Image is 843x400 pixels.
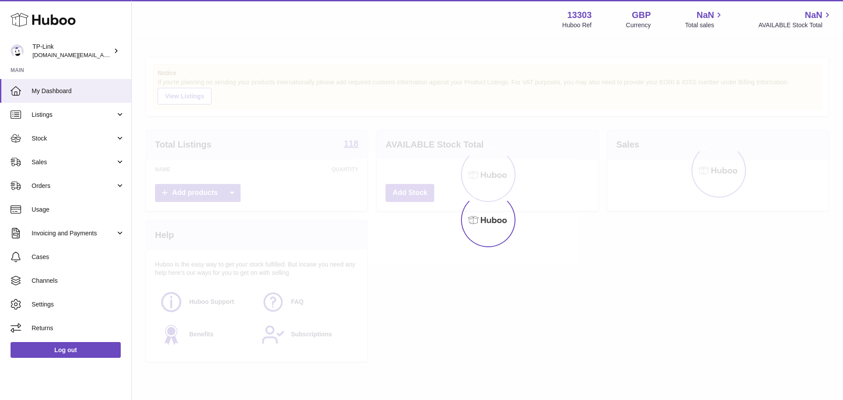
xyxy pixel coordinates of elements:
span: Usage [32,205,125,214]
img: purchase.uk@tp-link.com [11,44,24,58]
span: NaN [805,9,822,21]
span: Orders [32,182,115,190]
span: Cases [32,253,125,261]
span: AVAILABLE Stock Total [758,21,832,29]
span: Sales [32,158,115,166]
span: Listings [32,111,115,119]
span: Total sales [685,21,724,29]
span: Stock [32,134,115,143]
strong: 13303 [567,9,592,21]
div: Huboo Ref [562,21,592,29]
div: Currency [626,21,651,29]
span: Invoicing and Payments [32,229,115,238]
span: Returns [32,324,125,332]
div: TP-Link [32,43,112,59]
span: NaN [696,9,714,21]
span: Channels [32,277,125,285]
a: NaN AVAILABLE Stock Total [758,9,832,29]
a: Log out [11,342,121,358]
span: Settings [32,300,125,309]
span: My Dashboard [32,87,125,95]
span: [DOMAIN_NAME][EMAIL_ADDRESS][DOMAIN_NAME] [32,51,175,58]
a: NaN Total sales [685,9,724,29]
strong: GBP [632,9,651,21]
